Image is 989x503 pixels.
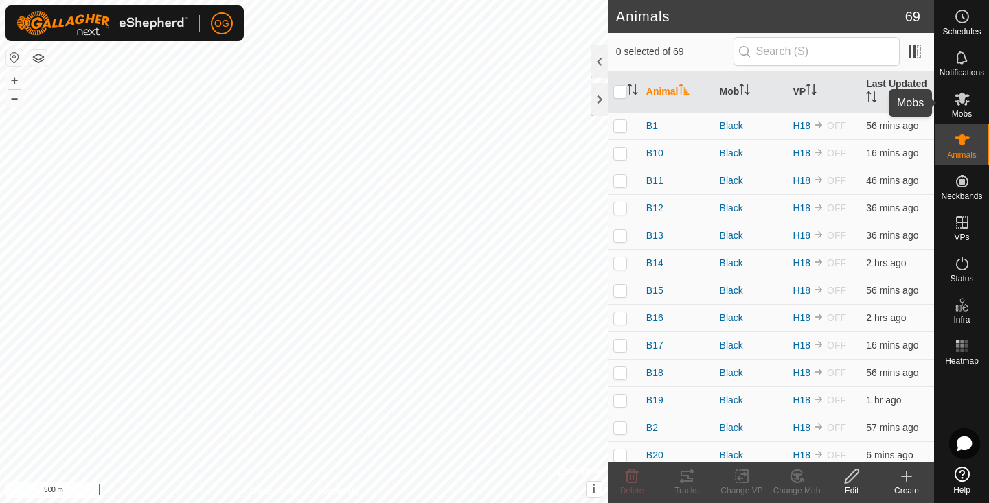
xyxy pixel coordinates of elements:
span: VPs [954,233,969,242]
a: H18 [793,257,810,268]
div: Create [879,484,934,497]
div: Black [720,119,782,133]
div: Change Mob [769,484,824,497]
a: Contact Us [317,485,358,498]
span: Infra [953,316,970,324]
p-sorticon: Activate to sort [806,86,817,97]
span: 18 Aug 2025 at 1:54 pm [866,312,906,323]
img: to [813,366,824,377]
button: Map Layers [30,50,47,67]
span: OFF [827,395,846,406]
a: H18 [793,422,810,433]
span: 18 Aug 2025 at 3:14 pm [866,175,918,186]
img: to [813,174,824,185]
span: 18 Aug 2025 at 3:25 pm [866,230,918,241]
a: H18 [793,230,810,241]
div: Black [720,256,782,270]
span: B18 [646,366,663,380]
span: Status [950,274,973,283]
a: H18 [793,148,810,159]
img: to [813,284,824,295]
button: Reset Map [6,49,23,66]
span: B15 [646,283,663,298]
span: OFF [827,120,846,131]
span: OFF [827,449,846,460]
th: Animal [641,71,714,113]
span: OFF [827,340,846,351]
img: to [813,449,824,460]
div: Black [720,448,782,463]
a: H18 [793,312,810,323]
span: 18 Aug 2025 at 3:04 pm [866,285,918,296]
div: Black [720,146,782,161]
img: to [813,147,824,158]
button: + [6,72,23,89]
span: 18 Aug 2025 at 3:04 pm [866,422,918,433]
th: Last Updated [861,71,934,113]
img: to [813,229,824,240]
span: OFF [827,422,846,433]
span: 18 Aug 2025 at 1:54 pm [866,257,906,268]
span: 18 Aug 2025 at 3:55 pm [866,449,913,460]
span: B17 [646,338,663,353]
img: to [813,339,824,350]
span: 18 Aug 2025 at 3:44 pm [866,340,918,351]
a: H18 [793,202,810,213]
div: Black [720,283,782,298]
button: i [587,482,602,497]
img: to [813,421,824,432]
input: Search (S) [734,37,900,66]
div: Black [720,201,782,215]
span: OFF [827,257,846,268]
span: 18 Aug 2025 at 3:44 pm [866,148,918,159]
button: – [6,90,23,106]
span: OG [214,16,229,31]
span: Help [953,486,970,494]
div: Change VP [714,484,769,497]
span: 18 Aug 2025 at 3:05 pm [866,367,918,378]
span: 69 [905,6,920,27]
span: 18 Aug 2025 at 3:25 pm [866,202,918,213]
img: to [813,119,824,130]
a: H18 [793,120,810,131]
p-sorticon: Activate to sort [627,86,638,97]
span: OFF [827,230,846,241]
span: Delete [620,486,644,495]
h2: Animals [616,8,905,25]
span: OFF [827,367,846,378]
img: Gallagher Logo [16,11,188,36]
span: B10 [646,146,663,161]
span: B14 [646,256,663,270]
span: 0 selected of 69 [616,45,734,59]
div: Black [720,311,782,325]
span: OFF [827,285,846,296]
div: Black [720,174,782,188]
div: Black [720,229,782,243]
div: Black [720,421,782,435]
span: OFF [827,148,846,159]
span: B11 [646,174,663,188]
div: Edit [824,484,879,497]
span: OFF [827,175,846,186]
div: Black [720,366,782,380]
div: Tracks [659,484,714,497]
a: H18 [793,449,810,460]
a: H18 [793,395,810,406]
a: H18 [793,367,810,378]
span: B13 [646,229,663,243]
span: i [593,483,595,495]
span: OFF [827,202,846,213]
p-sorticon: Activate to sort [866,93,877,104]
img: to [813,202,824,213]
span: B20 [646,448,663,463]
span: B12 [646,201,663,215]
img: to [813,394,824,405]
span: B19 [646,393,663,408]
th: Mob [714,71,788,113]
th: VP [787,71,861,113]
span: 18 Aug 2025 at 2:55 pm [866,395,901,406]
span: B2 [646,421,658,435]
div: Black [720,338,782,353]
p-sorticon: Activate to sort [739,86,750,97]
span: Neckbands [941,192,982,200]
